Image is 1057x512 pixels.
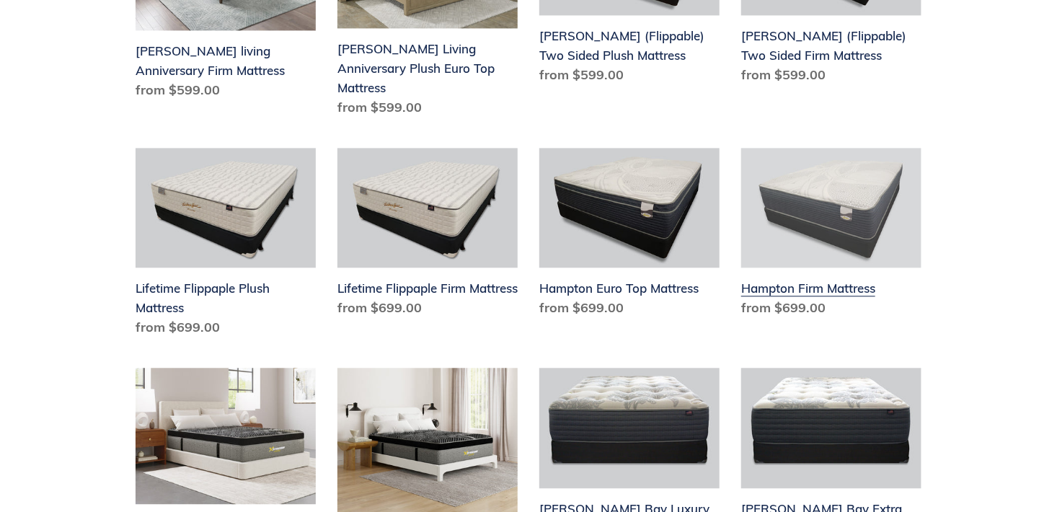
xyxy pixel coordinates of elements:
a: Lifetime Flippaple Firm Mattress [337,148,518,324]
a: Hampton Euro Top Mattress [539,148,720,324]
a: Lifetime Flippaple Plush Mattress [136,148,316,343]
a: Hampton Firm Mattress [741,148,921,324]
